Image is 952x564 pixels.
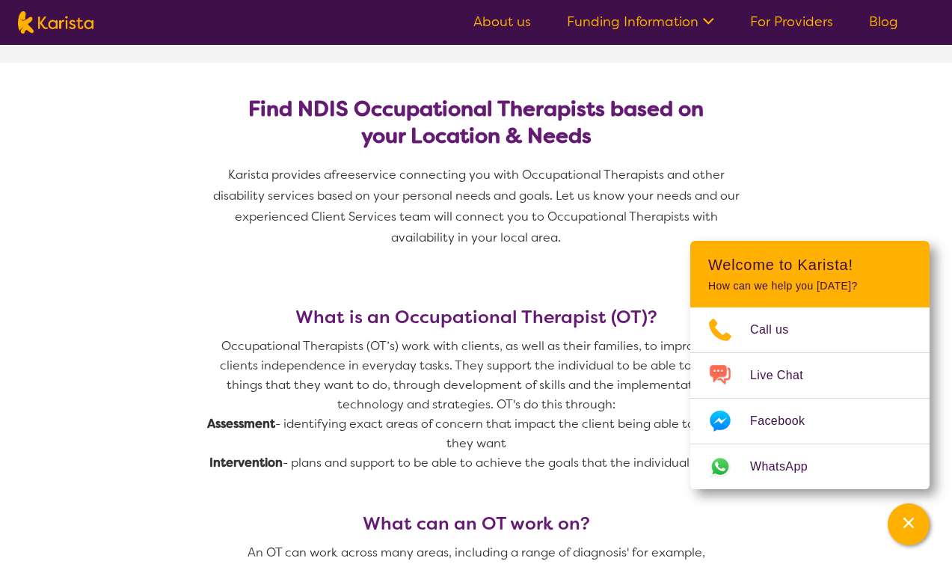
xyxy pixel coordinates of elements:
div: Channel Menu [690,241,930,489]
span: Live Chat [750,364,821,387]
p: - plans and support to be able to achieve the goals that the individual wants to [207,453,746,473]
span: free [331,167,355,183]
ul: Choose channel [690,307,930,489]
span: Facebook [750,410,823,432]
a: Web link opens in a new tab. [690,444,930,489]
span: Karista provides a [228,167,331,183]
a: Funding Information [567,13,714,31]
a: For Providers [750,13,833,31]
span: service connecting you with Occupational Therapists and other disability services based on your p... [213,167,743,245]
p: - identifying exact areas of concern that impact the client being able to do what they want [207,414,746,453]
img: Karista logo [18,11,93,34]
strong: Intervention [209,455,283,470]
h3: What can an OT work on? [207,513,746,534]
h3: What is an Occupational Therapist (OT)? [207,307,746,328]
h2: Welcome to Karista! [708,256,912,274]
span: WhatsApp [750,456,826,478]
p: How can we help you [DATE]? [708,280,912,292]
button: Channel Menu [888,503,930,545]
span: Call us [750,319,807,341]
p: Occupational Therapists (OT’s) work with clients, as well as their families, to improve the clien... [207,337,746,414]
h2: Find NDIS Occupational Therapists based on your Location & Needs [225,96,728,150]
a: Blog [869,13,898,31]
a: About us [473,13,531,31]
strong: Assessment [207,416,275,432]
